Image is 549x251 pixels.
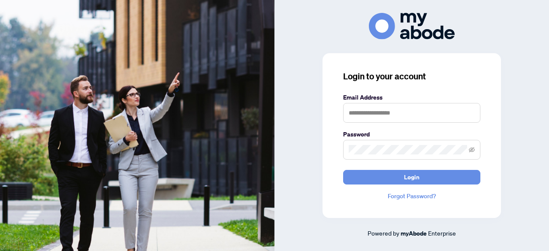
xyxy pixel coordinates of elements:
button: Login [343,170,480,184]
span: Enterprise [428,229,456,237]
a: myAbode [401,229,427,238]
span: Login [404,170,419,184]
label: Email Address [343,93,480,102]
h3: Login to your account [343,70,480,82]
img: ma-logo [369,13,455,39]
label: Password [343,130,480,139]
a: Forgot Password? [343,191,480,201]
span: eye-invisible [469,147,475,153]
span: Powered by [368,229,399,237]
